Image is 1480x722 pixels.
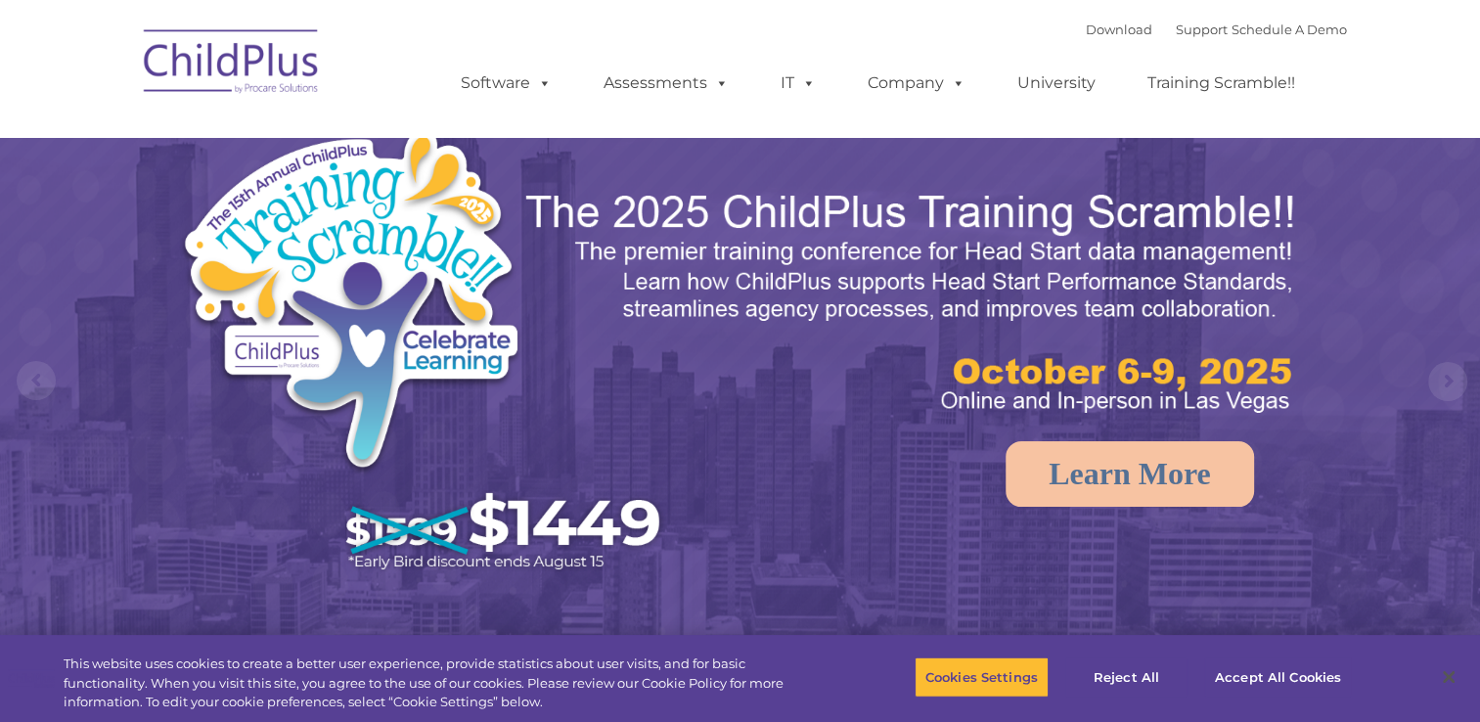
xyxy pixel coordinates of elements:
[915,656,1049,698] button: Cookies Settings
[1204,656,1352,698] button: Accept All Cookies
[848,64,985,103] a: Company
[998,64,1115,103] a: University
[1232,22,1347,37] a: Schedule A Demo
[1086,22,1152,37] a: Download
[1427,655,1470,699] button: Close
[1128,64,1315,103] a: Training Scramble!!
[272,129,332,144] span: Last name
[1086,22,1347,37] font: |
[272,209,355,224] span: Phone number
[441,64,571,103] a: Software
[64,654,814,712] div: This website uses cookies to create a better user experience, provide statistics about user visit...
[134,16,330,113] img: ChildPlus by Procare Solutions
[761,64,835,103] a: IT
[1006,441,1254,507] a: Learn More
[584,64,748,103] a: Assessments
[1176,22,1228,37] a: Support
[1065,656,1188,698] button: Reject All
